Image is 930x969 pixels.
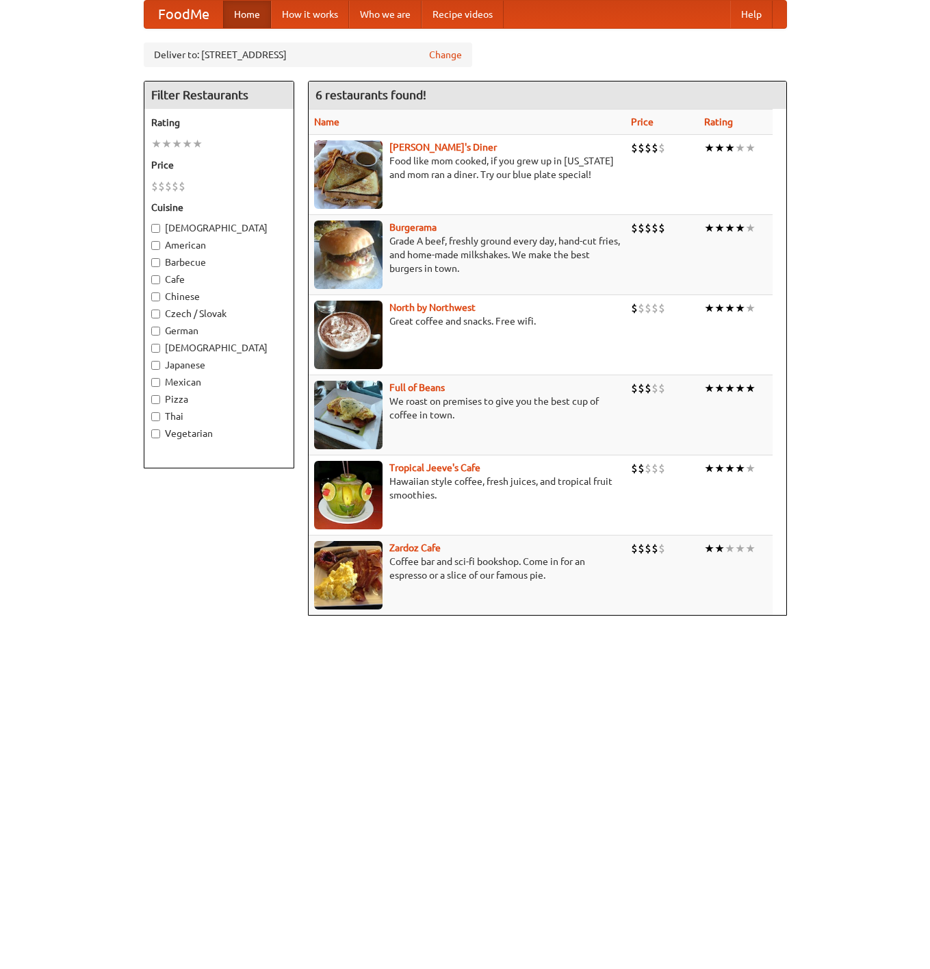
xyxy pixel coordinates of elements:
[151,395,160,404] input: Pizza
[735,381,745,396] li: ★
[151,341,287,355] label: [DEMOGRAPHIC_DATA]
[389,302,476,313] a: North by Northwest
[151,344,160,353] input: [DEMOGRAPHIC_DATA]
[151,224,160,233] input: [DEMOGRAPHIC_DATA]
[314,301,383,369] img: north.jpg
[745,301,755,316] li: ★
[165,179,172,194] li: $
[704,140,714,155] li: ★
[144,1,223,28] a: FoodMe
[745,461,755,476] li: ★
[315,88,426,101] ng-pluralize: 6 restaurants found!
[704,541,714,556] li: ★
[389,142,497,153] b: [PERSON_NAME]'s Diner
[645,221,651,236] li: $
[704,221,714,236] li: ★
[151,378,160,387] input: Mexican
[151,427,287,440] label: Vegetarian
[631,381,638,396] li: $
[725,461,735,476] li: ★
[151,392,287,406] label: Pizza
[704,381,714,396] li: ★
[658,221,665,236] li: $
[704,301,714,316] li: ★
[144,81,294,109] h4: Filter Restaurants
[151,179,158,194] li: $
[314,541,383,609] img: zardoz.jpg
[172,136,182,151] li: ★
[645,541,651,556] li: $
[314,555,620,582] p: Coffee bar and sci-fi bookshop. Come in for an espresso or a slice of our famous pie.
[714,541,725,556] li: ★
[151,375,287,389] label: Mexican
[179,179,185,194] li: $
[651,140,658,155] li: $
[151,273,287,286] label: Cafe
[651,461,658,476] li: $
[314,234,620,275] p: Grade A beef, freshly ground every day, hand-cut fries, and home-made milkshakes. We make the bes...
[182,136,192,151] li: ★
[651,221,658,236] li: $
[631,301,638,316] li: $
[151,361,160,370] input: Japanese
[714,381,725,396] li: ★
[730,1,773,28] a: Help
[151,136,162,151] li: ★
[658,461,665,476] li: $
[714,140,725,155] li: ★
[151,412,160,421] input: Thai
[704,461,714,476] li: ★
[151,221,287,235] label: [DEMOGRAPHIC_DATA]
[151,238,287,252] label: American
[725,381,735,396] li: ★
[314,140,383,209] img: sallys.jpg
[151,310,160,318] input: Czech / Slovak
[151,158,287,172] h5: Price
[645,140,651,155] li: $
[658,541,665,556] li: $
[151,290,287,303] label: Chinese
[144,42,472,67] div: Deliver to: [STREET_ADDRESS]
[725,140,735,155] li: ★
[714,461,725,476] li: ★
[151,358,287,372] label: Japanese
[638,541,645,556] li: $
[314,314,620,328] p: Great coffee and snacks. Free wifi.
[725,301,735,316] li: ★
[745,541,755,556] li: ★
[631,221,638,236] li: $
[631,140,638,155] li: $
[725,221,735,236] li: ★
[151,429,160,438] input: Vegetarian
[714,301,725,316] li: ★
[389,382,445,393] a: Full of Beans
[638,140,645,155] li: $
[745,221,755,236] li: ★
[314,394,620,422] p: We roast on premises to give you the best cup of coffee in town.
[192,136,203,151] li: ★
[429,48,462,62] a: Change
[151,258,160,267] input: Barbecue
[745,381,755,396] li: ★
[314,461,383,529] img: jeeves.jpg
[745,140,755,155] li: ★
[631,116,654,127] a: Price
[158,179,165,194] li: $
[631,541,638,556] li: $
[725,541,735,556] li: ★
[658,140,665,155] li: $
[172,179,179,194] li: $
[314,381,383,449] img: beans.jpg
[638,381,645,396] li: $
[389,222,437,233] a: Burgerama
[151,327,160,336] input: German
[651,381,658,396] li: $
[735,301,745,316] li: ★
[151,255,287,269] label: Barbecue
[314,221,383,289] img: burgerama.jpg
[389,462,480,473] b: Tropical Jeeve's Cafe
[735,461,745,476] li: ★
